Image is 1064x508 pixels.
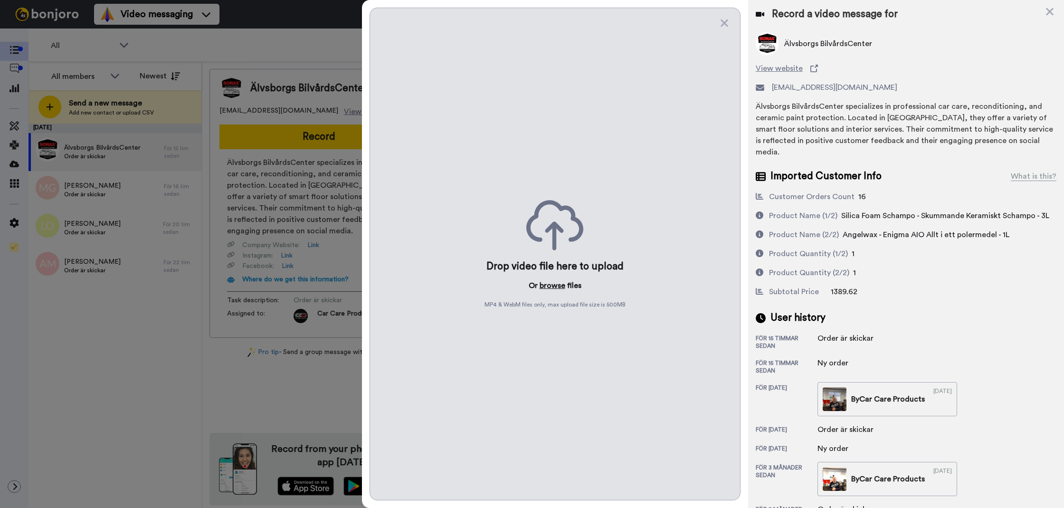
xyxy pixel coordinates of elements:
[858,193,866,201] span: 16
[756,63,803,74] span: View website
[756,335,817,350] div: för 15 timmar sedan
[772,82,897,93] span: [EMAIL_ADDRESS][DOMAIN_NAME]
[769,286,819,297] div: Subtotal Price
[853,269,856,277] span: 1
[817,443,865,454] div: Ny order
[933,467,952,491] div: [DATE]
[852,250,855,258] span: 1
[769,210,837,221] div: Product Name (1/2)
[817,462,957,496] a: ByCar Care Products[DATE]
[817,424,874,435] div: Order är skickar
[831,288,857,296] span: 1389.62
[1011,171,1056,182] div: What is this?
[817,382,957,416] a: ByCar Care Products[DATE]
[756,63,1056,74] a: View website
[817,357,865,369] div: Ny order
[756,464,817,496] div: för 3 månader sedan
[769,191,855,202] div: Customer Orders Count
[756,445,817,454] div: för [DATE]
[851,473,925,485] div: By Car Care Products
[823,387,846,411] img: 05edd6f3-abed-41f1-b2e8-ef8979c5876b-thumb.jpg
[529,280,581,291] p: Or files
[817,333,874,344] div: Order är skickar
[841,212,1049,220] span: Silica Foam Schampo - Skummande Keramiskt Schampo - 3L
[851,393,925,405] div: By Car Care Products
[756,384,817,416] div: för [DATE]
[769,248,848,259] div: Product Quantity (1/2)
[756,359,817,374] div: för 15 timmar sedan
[540,280,565,291] button: browse
[769,267,849,278] div: Product Quantity (2/2)
[486,260,624,273] div: Drop video file here to upload
[823,467,846,491] img: 9fb0e4e1-6fb4-4104-941d-8114578eb668-thumb.jpg
[756,101,1056,158] div: Älvsborgs BilvårdsCenter specializes in professional car care, reconditioning, and ceramic paint ...
[933,387,952,411] div: [DATE]
[484,301,626,308] span: MP4 & WebM files only, max upload file size is 500 MB
[756,426,817,435] div: för [DATE]
[769,229,839,240] div: Product Name (2/2)
[770,169,882,183] span: Imported Customer Info
[843,231,1009,239] span: Angelwax - Enigma AIO Allt i ett polermedel - 1L
[770,311,826,325] span: User history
